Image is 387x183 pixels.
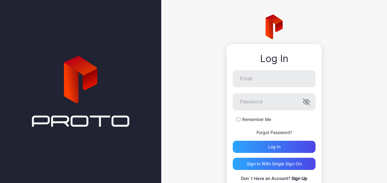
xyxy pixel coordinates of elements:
label: Remember Me [242,116,271,123]
p: Don`t Have an Account? [233,175,316,182]
a: Forgot Password? [256,130,292,135]
button: Log in [233,141,316,153]
button: Password [303,98,310,105]
div: Log in [268,144,281,149]
button: Sign in With Single Sign-On [233,158,316,170]
div: Sign in With Single Sign-On [247,161,302,166]
input: Password [233,93,316,110]
a: Sign Up [291,176,307,181]
div: Log In [233,53,316,64]
input: Email [233,70,316,87]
